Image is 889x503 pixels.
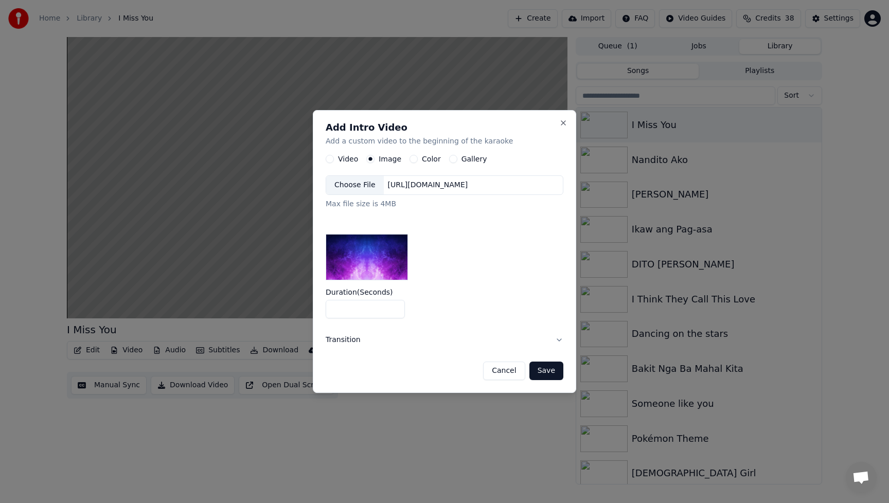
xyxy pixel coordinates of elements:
p: Add a custom video to the beginning of the karaoke [326,136,563,147]
div: [URL][DOMAIN_NAME] [384,180,472,190]
label: Image [379,155,401,163]
div: Choose File [326,176,384,194]
label: Color [422,155,441,163]
button: Save [529,362,563,380]
label: Video [338,155,358,163]
h2: Add Intro Video [326,123,563,132]
button: Cancel [483,362,525,380]
label: Gallery [461,155,487,163]
label: Duration ( Seconds ) [326,289,563,296]
button: Transition [326,327,563,353]
div: Max file size is 4MB [326,199,563,209]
